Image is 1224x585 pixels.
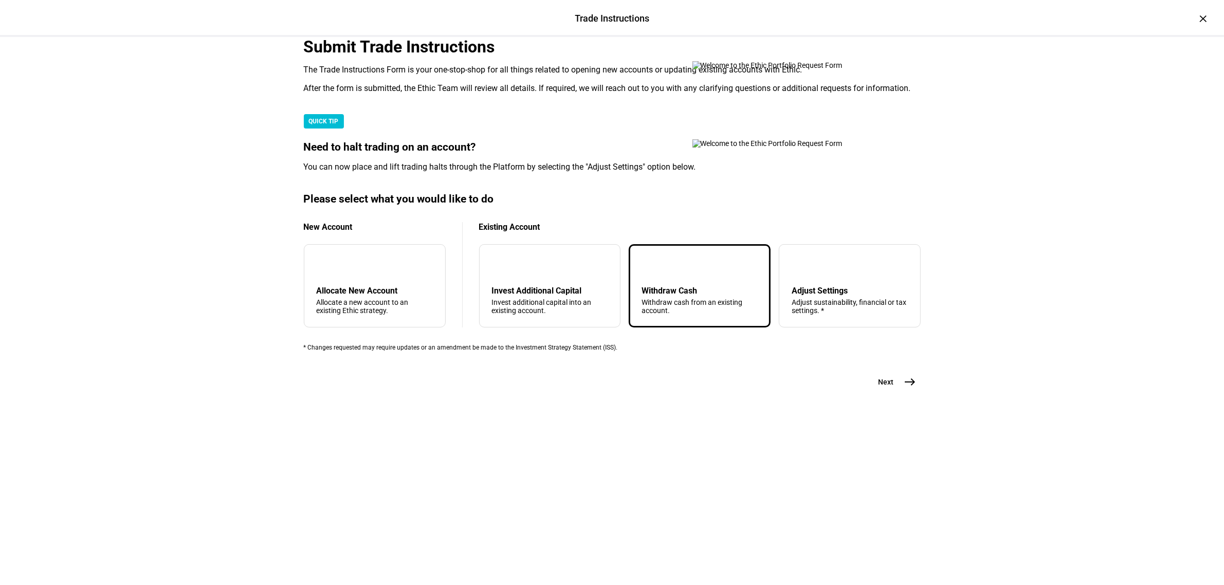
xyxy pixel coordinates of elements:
[492,286,608,296] div: Invest Additional Capital
[319,259,331,271] mat-icon: add
[792,257,808,273] mat-icon: tune
[304,344,921,351] div: * Changes requested may require updates or an amendment be made to the Investment Strategy Statem...
[644,259,656,271] mat-icon: arrow_upward
[692,61,878,69] img: Welcome to the Ethic Portfolio Request Form
[304,141,921,154] div: Need to halt trading on an account?
[866,372,921,392] button: Next
[642,298,758,315] div: Withdraw cash from an existing account.
[904,376,917,388] mat-icon: east
[304,37,921,57] div: Submit Trade Instructions
[304,114,344,129] div: QUICK TIP
[792,298,908,315] div: Adjust sustainability, financial or tax settings. *
[304,193,921,206] div: Please select what you would like to do
[317,286,433,296] div: Allocate New Account
[692,139,878,148] img: Welcome to the Ethic Portfolio Request Form
[304,222,446,232] div: New Account
[304,83,921,94] div: After the form is submitted, the Ethic Team will review all details. If required, we will reach o...
[492,298,608,315] div: Invest additional capital into an existing account.
[494,259,506,271] mat-icon: arrow_downward
[479,222,921,232] div: Existing Account
[304,162,921,172] div: You can now place and lift trading halts through the Platform by selecting the "Adjust Settings" ...
[1195,10,1212,27] div: ×
[879,377,894,387] span: Next
[792,286,908,296] div: Adjust Settings
[317,298,433,315] div: Allocate a new account to an existing Ethic strategy.
[304,65,921,75] div: The Trade Instructions Form is your one-stop-shop for all things related to opening new accounts ...
[642,286,758,296] div: Withdraw Cash
[575,12,649,25] div: Trade Instructions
